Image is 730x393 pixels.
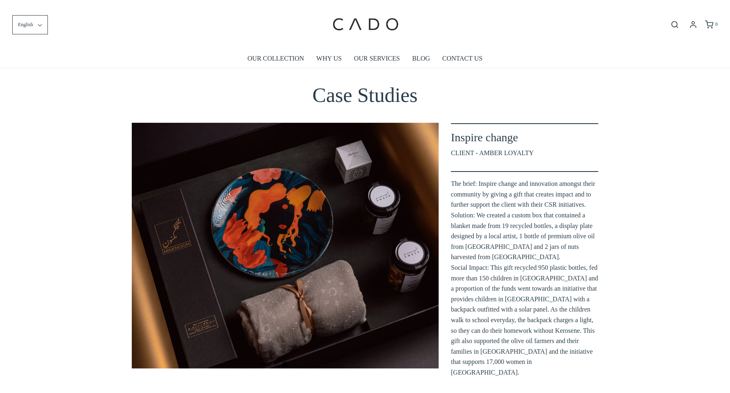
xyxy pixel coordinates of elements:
a: WHY US [316,49,342,68]
a: CONTACT US [442,49,482,68]
button: English [12,15,48,34]
img: cadogifting [330,6,400,43]
span: Case Studies [313,84,418,106]
span: The brief: Inspire change and innovation amongst their community by giving a gift that creates im... [451,178,598,377]
a: BLOG [412,49,430,68]
span: Inspire change [451,131,518,144]
span: 0 [715,21,718,27]
button: Page 1 [282,362,288,368]
button: Open search bar [667,20,682,29]
a: 0 [704,20,718,29]
span: CLIENT - AMBER LOYALTY [451,148,534,158]
a: OUR COLLECTION [248,49,304,68]
a: OUR SERVICES [354,49,400,68]
span: English [18,21,33,29]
